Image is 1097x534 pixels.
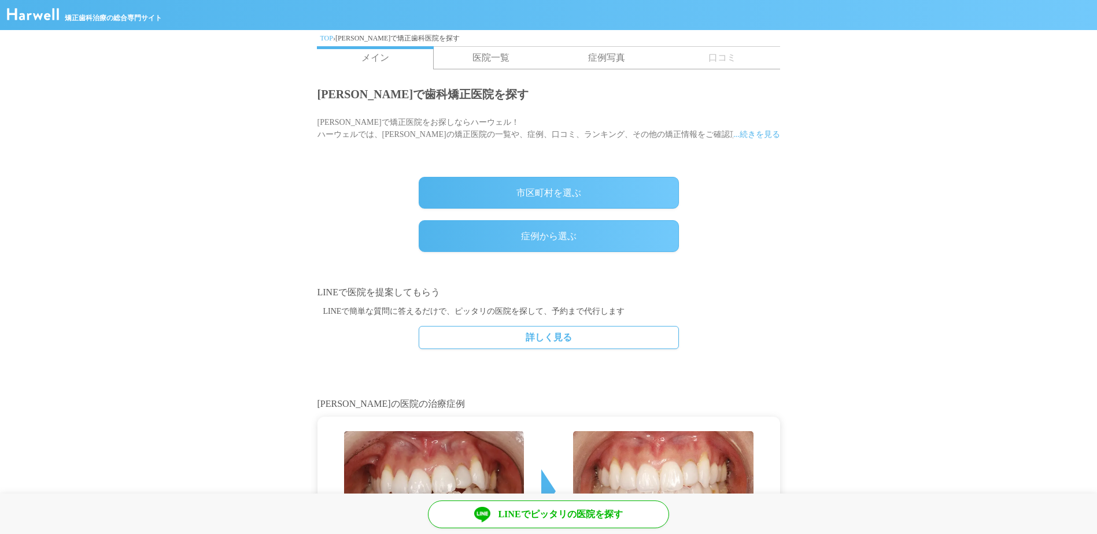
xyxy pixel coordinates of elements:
h1: [PERSON_NAME]で歯科矯正医院を探す [317,84,780,105]
a: メイン [317,46,434,69]
a: 医院一覧 [433,47,549,69]
div: 市区町村を選ぶ [419,177,679,209]
a: 症例から選ぶ [419,220,679,252]
a: 詳しく見る [419,326,679,349]
span: [PERSON_NAME]で矯正歯科医院を探す [335,34,460,42]
a: TOP [320,34,333,42]
p: LINEで簡単な質問に答えるだけで、ピッタリの医院を探して、予約まで代行します [317,305,780,317]
div: › [317,30,780,46]
img: ハーウェル [7,8,59,20]
p: [PERSON_NAME]で矯正医院をお探しならハーウェル！ ハーウェルでは、[PERSON_NAME]の矯正医院の一覧や、症例、口コミ、ランキング、その他の矯正情報をご確認頂けます。 [317,116,780,140]
a: LINEでピッタリの医院を探す [428,500,669,528]
h2: [PERSON_NAME]の医院の治療症例 [317,397,780,411]
span: 口コミ [664,47,780,69]
a: ハーウェル [7,12,59,22]
span: 矯正歯科治療の総合専門サイト [65,13,162,23]
a: 症例写真 [549,47,664,69]
h2: LINEで医院を提案してもらう [317,285,780,299]
span: ...続きを見る [733,128,780,140]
